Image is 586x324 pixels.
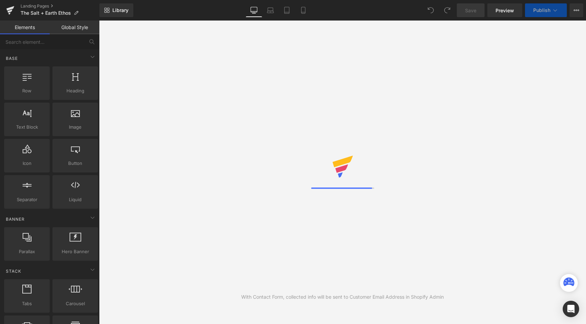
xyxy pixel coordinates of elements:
span: Image [54,124,96,131]
a: New Library [99,3,133,17]
span: The Salt + Earth Ethos [21,10,71,16]
button: Publish [525,3,567,17]
span: Publish [533,8,550,13]
button: Undo [424,3,438,17]
a: Landing Pages [21,3,99,9]
span: Base [5,55,19,62]
button: Redo [440,3,454,17]
span: Parallax [6,248,48,255]
span: Tabs [6,300,48,307]
span: Preview [496,7,514,14]
span: Carousel [54,300,96,307]
span: Library [112,7,129,13]
span: Stack [5,268,22,274]
span: Icon [6,160,48,167]
span: Liquid [54,196,96,203]
span: Save [465,7,476,14]
div: With Contact Form, collected info will be sent to Customer Email Address in Shopify Admin [241,293,444,301]
div: Open Intercom Messenger [563,301,579,317]
a: Preview [487,3,522,17]
a: Desktop [246,3,262,17]
span: Row [6,87,48,94]
span: Separator [6,196,48,203]
span: Text Block [6,124,48,131]
button: More [570,3,583,17]
span: Hero Banner [54,248,96,255]
span: Banner [5,216,25,222]
a: Tablet [279,3,295,17]
a: Mobile [295,3,312,17]
a: Global Style [50,21,99,34]
span: Button [54,160,96,167]
span: Heading [54,87,96,94]
a: Laptop [262,3,279,17]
